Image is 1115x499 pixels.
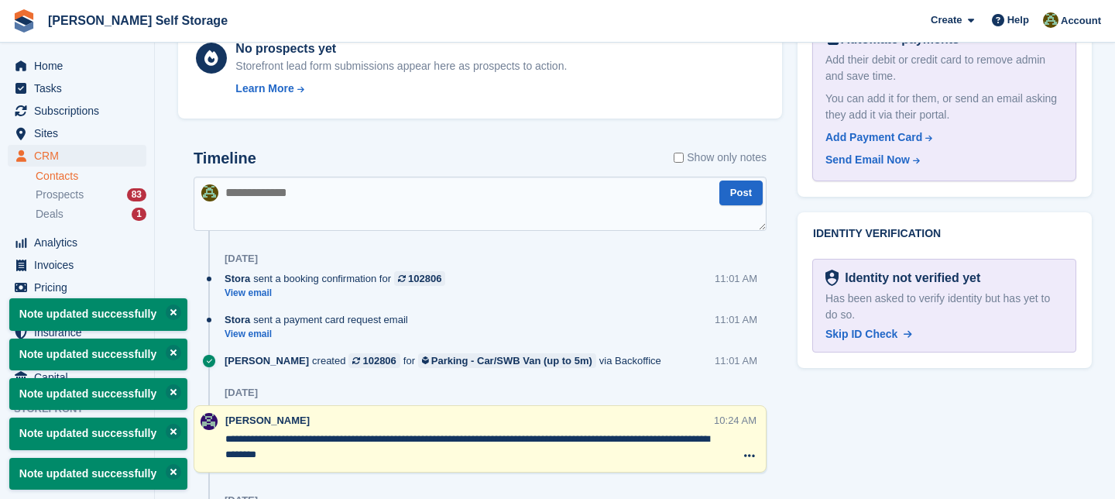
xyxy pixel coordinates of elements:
[225,287,453,300] a: View email
[225,271,250,286] span: Stora
[8,100,146,122] a: menu
[36,206,146,222] a: Deals 1
[225,271,453,286] div: sent a booking confirmation for
[36,169,146,184] a: Contacts
[1061,13,1101,29] span: Account
[225,415,310,426] span: [PERSON_NAME]
[42,8,234,33] a: [PERSON_NAME] Self Storage
[36,187,146,203] a: Prospects 83
[34,122,127,144] span: Sites
[8,277,146,298] a: menu
[34,277,127,298] span: Pricing
[931,12,962,28] span: Create
[34,77,127,99] span: Tasks
[34,100,127,122] span: Subscriptions
[34,232,127,253] span: Analytics
[225,253,258,265] div: [DATE]
[418,353,596,368] a: Parking - Car/SWB Van (up to 5m)
[225,353,309,368] span: [PERSON_NAME]
[225,328,416,341] a: View email
[201,413,218,430] img: Matthew Jones
[34,254,127,276] span: Invoices
[8,122,146,144] a: menu
[34,55,127,77] span: Home
[1043,12,1058,28] img: Karl
[8,232,146,253] a: menu
[9,339,187,370] p: Note updated successfully
[348,353,400,368] a: 102806
[714,413,756,428] div: 10:24 AM
[715,271,757,286] div: 11:01 AM
[408,271,441,286] div: 102806
[34,145,127,167] span: CRM
[225,387,258,399] div: [DATE]
[9,418,187,449] p: Note updated successfully
[235,81,567,97] a: Learn More
[235,40,567,58] div: No prospects yet
[825,129,1057,146] a: Add Payment Card
[127,188,146,201] div: 83
[225,353,669,368] div: created for via Backoffice
[8,55,146,77] a: menu
[431,353,592,368] div: Parking - Car/SWB Van (up to 5m)
[12,9,36,33] img: stora-icon-8386f47178a22dfd0bd8f6a31ec36ba5ce8667c1dd55bd0f319d3a0aa187defe.svg
[825,129,922,146] div: Add Payment Card
[825,328,897,340] span: Skip ID Check
[225,312,250,327] span: Stora
[132,208,146,221] div: 1
[194,150,256,167] h2: Timeline
[8,421,146,442] a: menu
[235,58,567,74] div: Storefront lead form submissions appear here as prospects to action.
[9,298,187,330] p: Note updated successfully
[8,77,146,99] a: menu
[825,91,1063,123] div: You can add it for them, or send an email asking they add it via their portal.
[201,184,218,201] img: Karl
[8,367,146,388] a: menu
[715,353,757,368] div: 11:01 AM
[825,270,839,287] img: Identity Verification Ready
[8,344,146,366] a: menu
[719,181,763,206] button: Post
[36,188,84,202] span: Prospects
[1007,12,1029,28] span: Help
[674,150,684,166] input: Show only notes
[715,312,757,327] div: 11:01 AM
[36,207,63,222] span: Deals
[825,152,910,168] div: Send Email Now
[839,269,980,287] div: Identity not verified yet
[362,353,396,368] div: 102806
[9,378,187,410] p: Note updated successfully
[813,228,1076,240] h2: Identity verification
[8,322,146,343] a: menu
[825,326,912,342] a: Skip ID Check
[825,291,1063,323] div: Has been asked to verify identity but has yet to do so.
[8,299,146,321] a: menu
[235,81,293,97] div: Learn More
[394,271,445,286] a: 102806
[9,458,187,490] p: Note updated successfully
[8,145,146,167] a: menu
[825,52,1063,84] div: Add their debit or credit card to remove admin and save time.
[225,312,416,327] div: sent a payment card request email
[674,150,767,166] label: Show only notes
[8,254,146,276] a: menu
